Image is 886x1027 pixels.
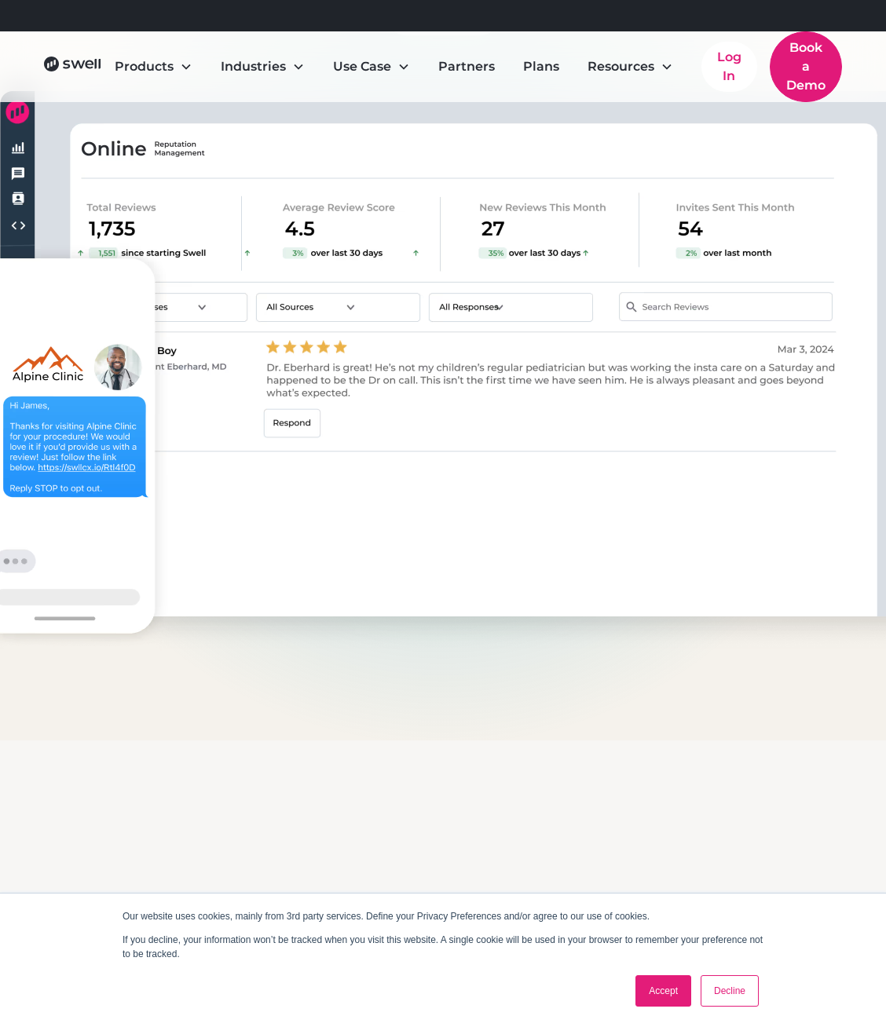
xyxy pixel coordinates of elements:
[320,51,423,82] div: Use Case
[701,42,757,92] a: Log In
[635,975,691,1007] a: Accept
[588,57,654,76] div: Resources
[102,51,205,82] div: Products
[123,933,763,961] p: If you decline, your information won’t be tracked when you visit this website. A single cookie wi...
[115,57,174,76] div: Products
[575,51,686,82] div: Resources
[123,909,763,923] p: Our website uses cookies, mainly from 3rd party services. Define your Privacy Preferences and/or ...
[770,31,842,102] a: Book a Demo
[208,51,317,82] div: Industries
[511,51,572,82] a: Plans
[221,57,286,76] div: Industries
[44,57,101,77] a: home
[426,51,507,82] a: Partners
[701,975,759,1007] a: Decline
[333,57,391,76] div: Use Case
[610,857,886,1027] iframe: Chat Widget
